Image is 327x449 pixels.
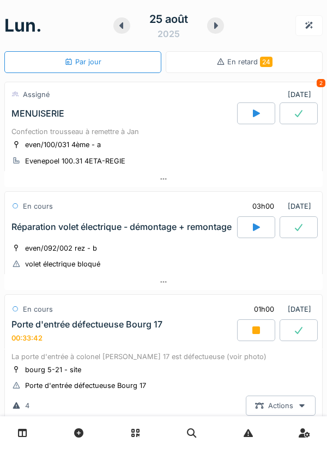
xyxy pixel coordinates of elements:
div: Assigné [23,89,50,100]
div: 4 [25,401,29,411]
div: 25 août [149,11,188,27]
div: 03h00 [252,201,274,211]
div: [DATE] [243,196,316,216]
div: even/100/031 4ème - a [25,139,101,150]
div: 2025 [158,27,180,40]
div: Porte d'entrée défectueuse Bourg 17 [11,319,162,330]
div: 01h00 [254,304,274,314]
div: Actions [246,396,316,416]
div: Réparation volet électrique - démontage + remontage [11,222,232,232]
div: [DATE] [288,89,316,100]
span: En retard [227,58,272,66]
h1: lun. [4,15,42,36]
div: bourg 5-21 - site [25,365,81,375]
div: [DATE] [245,299,316,319]
div: Par jour [64,57,101,67]
div: 2 [317,79,325,87]
div: La porte d'entrée à colonel [PERSON_NAME] 17 est défectueuse (voir photo) [11,351,316,362]
div: Porte d'entrée défectueuse Bourg 17 [25,380,146,391]
span: 24 [260,57,272,67]
div: Confection trousseau à remettre à Jan [11,126,316,137]
div: even/092/002 rez - b [25,243,97,253]
div: 00:33:42 [11,334,43,342]
div: En cours [23,201,53,211]
div: MENUISERIE [11,108,64,119]
div: Evenepoel 100.31 4ETA-REGIE [25,156,125,166]
div: volet électrique bloqué [25,259,100,269]
div: En cours [23,304,53,314]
